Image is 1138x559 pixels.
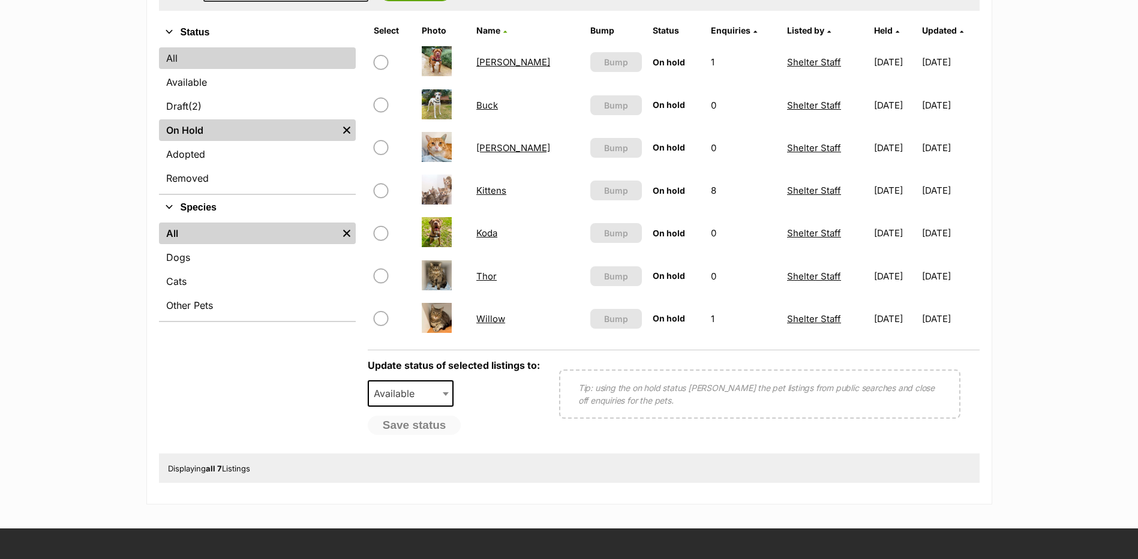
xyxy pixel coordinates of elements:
[159,143,356,165] a: Adopted
[922,41,978,83] td: [DATE]
[159,47,356,69] a: All
[168,464,250,473] span: Displaying Listings
[922,25,963,35] a: Updated
[159,71,356,93] a: Available
[590,309,642,329] button: Bump
[869,212,921,254] td: [DATE]
[604,142,628,154] span: Bump
[604,99,628,112] span: Bump
[922,170,978,211] td: [DATE]
[417,21,470,40] th: Photo
[585,21,647,40] th: Bump
[653,313,685,323] span: On hold
[368,416,461,435] button: Save status
[922,85,978,126] td: [DATE]
[338,223,356,244] a: Remove filter
[476,227,497,239] a: Koda
[604,312,628,325] span: Bump
[590,181,642,200] button: Bump
[874,25,893,35] span: Held
[869,127,921,169] td: [DATE]
[368,380,454,407] span: Available
[590,52,642,72] button: Bump
[711,25,750,35] span: translation missing: en.admin.listings.index.attributes.enquiries
[653,57,685,67] span: On hold
[159,294,356,316] a: Other Pets
[159,167,356,189] a: Removed
[604,227,628,239] span: Bump
[653,100,685,110] span: On hold
[706,170,781,211] td: 8
[706,41,781,83] td: 1
[787,227,841,239] a: Shelter Staff
[476,313,505,324] a: Willow
[653,228,685,238] span: On hold
[604,184,628,197] span: Bump
[578,381,941,407] p: Tip: using the on hold status [PERSON_NAME] the pet listings from public searches and close off e...
[159,25,356,40] button: Status
[787,271,841,282] a: Shelter Staff
[787,142,841,154] a: Shelter Staff
[706,256,781,297] td: 0
[604,270,628,282] span: Bump
[922,256,978,297] td: [DATE]
[590,223,642,243] button: Bump
[590,266,642,286] button: Bump
[653,185,685,196] span: On hold
[476,25,500,35] span: Name
[711,25,757,35] a: Enquiries
[869,85,921,126] td: [DATE]
[604,56,628,68] span: Bump
[369,385,427,402] span: Available
[159,247,356,268] a: Dogs
[787,25,824,35] span: Listed by
[787,185,841,196] a: Shelter Staff
[476,25,507,35] a: Name
[706,85,781,126] td: 0
[476,185,506,196] a: Kittens
[476,56,550,68] a: [PERSON_NAME]
[159,271,356,292] a: Cats
[159,45,356,194] div: Status
[159,119,338,141] a: On Hold
[338,119,356,141] a: Remove filter
[922,25,957,35] span: Updated
[159,223,338,244] a: All
[159,200,356,215] button: Species
[787,25,831,35] a: Listed by
[590,138,642,158] button: Bump
[922,298,978,339] td: [DATE]
[206,464,222,473] strong: all 7
[874,25,899,35] a: Held
[648,21,704,40] th: Status
[188,99,202,113] span: (2)
[653,271,685,281] span: On hold
[869,41,921,83] td: [DATE]
[869,256,921,297] td: [DATE]
[706,298,781,339] td: 1
[476,100,498,111] a: Buck
[787,100,841,111] a: Shelter Staff
[476,271,497,282] a: Thor
[922,127,978,169] td: [DATE]
[368,359,540,371] label: Update status of selected listings to:
[922,212,978,254] td: [DATE]
[787,313,841,324] a: Shelter Staff
[706,212,781,254] td: 0
[159,95,356,117] a: Draft
[422,175,452,205] img: Kittens
[869,298,921,339] td: [DATE]
[159,220,356,321] div: Species
[476,142,550,154] a: [PERSON_NAME]
[369,21,416,40] th: Select
[787,56,841,68] a: Shelter Staff
[706,127,781,169] td: 0
[869,170,921,211] td: [DATE]
[590,95,642,115] button: Bump
[653,142,685,152] span: On hold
